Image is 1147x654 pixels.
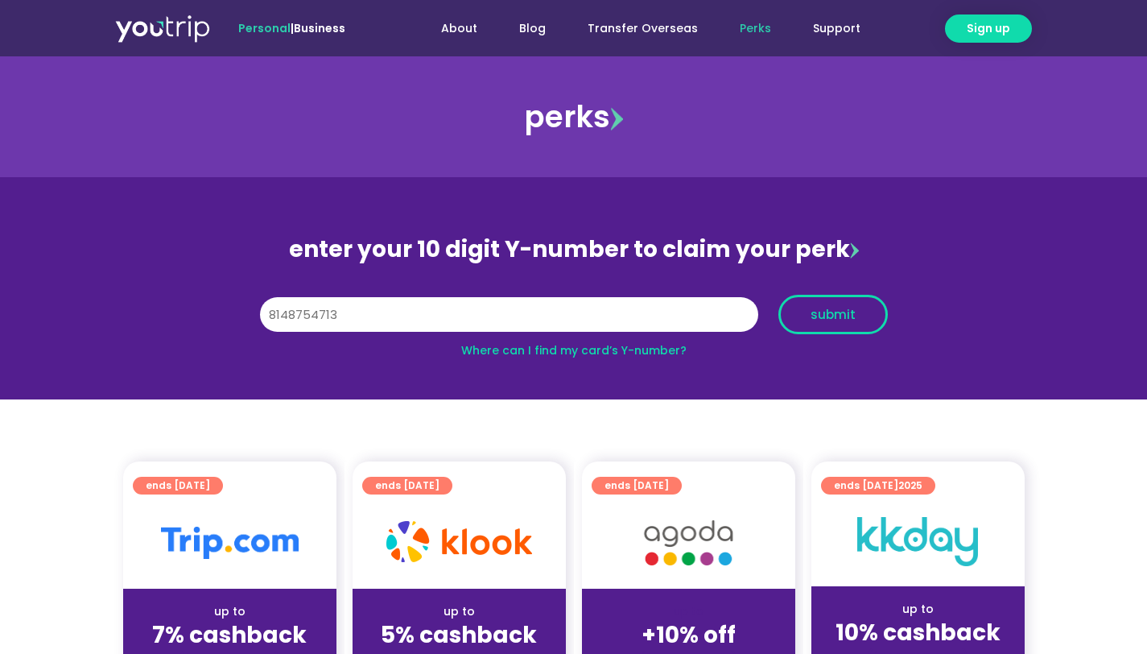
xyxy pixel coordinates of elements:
strong: 5% cashback [381,619,537,651]
button: submit [778,295,888,334]
div: up to [365,603,553,620]
a: ends [DATE] [362,477,452,495]
a: Where can I find my card’s Y-number? [461,342,687,358]
span: ends [DATE] [604,477,669,495]
strong: 10% cashback [835,617,1001,648]
a: ends [DATE]2025 [821,477,935,495]
span: 2025 [898,478,922,492]
span: Sign up [967,20,1010,37]
div: up to [136,603,324,620]
span: ends [DATE] [834,477,922,495]
span: submit [811,308,856,321]
span: ends [DATE] [146,477,210,495]
strong: 7% cashback [152,619,307,651]
input: 10 digit Y-number (e.g. 8123456789) [260,297,758,333]
form: Y Number [260,295,888,346]
div: enter your 10 digit Y-number to claim your perk [252,229,896,271]
a: ends [DATE] [133,477,223,495]
span: ends [DATE] [375,477,439,495]
div: up to [824,601,1012,618]
a: ends [DATE] [592,477,682,495]
a: Transfer Overseas [567,14,719,43]
span: Personal [238,20,291,36]
a: Business [294,20,345,36]
span: up to [674,603,703,619]
nav: Menu [389,14,881,43]
a: Sign up [945,14,1032,43]
a: About [420,14,498,43]
a: Support [792,14,881,43]
strong: +10% off [642,619,736,651]
a: Blog [498,14,567,43]
span: | [238,20,345,36]
a: Perks [719,14,792,43]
